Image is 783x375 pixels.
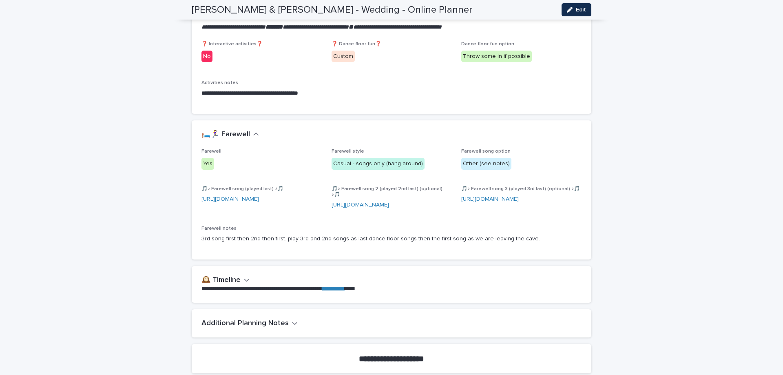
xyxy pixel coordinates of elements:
span: Farewell style [332,149,364,154]
a: [URL][DOMAIN_NAME] [332,202,389,208]
h2: 🕰️ Timeline [201,276,241,285]
span: Edit [576,7,586,13]
div: Casual - songs only (hang around) [332,158,425,170]
button: Edit [562,3,591,16]
div: Other (see notes) [461,158,511,170]
span: 🎵♪ Farewell song (played last) ♪🎵 [201,186,283,191]
span: Dance floor fun option [461,42,514,47]
div: Yes [201,158,214,170]
span: Activities notes [201,80,238,85]
span: Farewell notes [201,226,237,231]
h2: [PERSON_NAME] & [PERSON_NAME] - Wedding - Online Planner [192,4,472,16]
span: 🎵♪ Farewell song 3 (played 3rd last) (optional) ♪🎵 [461,186,580,191]
button: 🕰️ Timeline [201,276,250,285]
div: No [201,51,212,62]
button: Additional Planning Notes [201,319,298,328]
div: Custom [332,51,355,62]
button: 🛏️🏃‍♀️ Farewell [201,130,259,139]
h2: 🛏️🏃‍♀️ Farewell [201,130,250,139]
p: 3rd song first then 2nd then first. play 3rd and 2nd songs as last dance floor songs then the fir... [201,235,582,243]
span: Farewell song option [461,149,511,154]
span: ❓ Interactive activities❓ [201,42,263,47]
span: 🎵♪ Farewell song 2 (played 2nd last) (optional) ♪🎵 [332,186,442,197]
span: ❓ Dance floor fun❓ [332,42,381,47]
a: [URL][DOMAIN_NAME] [461,196,519,202]
span: Farewell [201,149,221,154]
a: [URL][DOMAIN_NAME] [201,196,259,202]
h2: Additional Planning Notes [201,319,289,328]
div: Throw some in if possible [461,51,532,62]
